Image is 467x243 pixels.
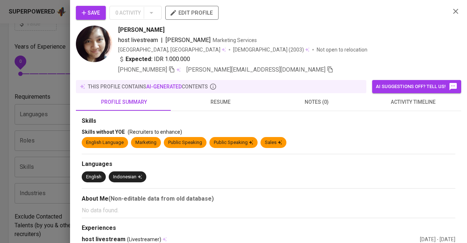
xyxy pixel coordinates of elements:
[233,46,309,53] div: (2003)
[213,37,257,43] span: Marketing Services
[161,36,163,45] span: |
[126,55,153,64] b: Expected:
[186,66,325,73] span: [PERSON_NAME][EMAIL_ADDRESS][DOMAIN_NAME]
[86,139,124,146] div: English Language
[265,139,282,146] div: Sales
[76,26,112,62] img: ed6c6cdc05c80468dfb1639259356398.jpg
[82,117,455,125] div: Skills
[82,129,125,135] span: Skills without YOE
[82,206,455,215] p: No data found.
[82,8,100,18] span: Save
[146,84,182,90] span: AI-generated
[118,26,165,34] span: [PERSON_NAME]
[168,139,202,146] div: Public Speaking
[177,98,264,107] span: resume
[127,236,161,243] span: (Livestreamer)
[118,66,167,73] span: [PHONE_NUMBER]
[80,98,168,107] span: profile summary
[128,129,182,135] span: (Recruiters to enhance)
[171,8,213,18] span: edit profile
[135,139,157,146] div: Marketing
[165,6,219,20] button: edit profile
[317,46,367,53] p: Not open to relocation
[233,46,289,53] span: [DEMOGRAPHIC_DATA]
[372,80,461,93] button: AI suggestions off? Tell us!
[165,10,219,15] a: edit profile
[113,174,142,181] div: Indonesian
[118,55,190,64] div: IDR 1.000.000
[214,139,253,146] div: Public Speaking
[118,46,226,53] div: [GEOGRAPHIC_DATA], [GEOGRAPHIC_DATA]
[82,224,455,232] div: Experiences
[420,236,455,243] div: [DATE] - [DATE]
[369,98,457,107] span: activity timeline
[166,37,211,43] span: [PERSON_NAME]
[273,98,360,107] span: notes (0)
[82,160,455,168] div: Languages
[88,83,208,90] p: this profile contains contents
[76,6,106,20] button: Save
[108,195,214,202] b: (Non-editable data from old database)
[82,194,455,203] div: About Me
[376,82,458,91] span: AI suggestions off? Tell us!
[86,174,101,181] div: English
[118,37,158,43] span: host livestream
